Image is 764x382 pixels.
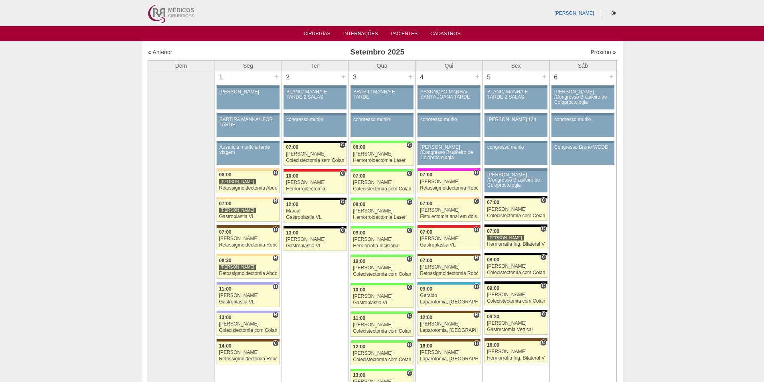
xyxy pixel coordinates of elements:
span: 07:00 [219,201,231,206]
a: C 09:00 [PERSON_NAME] Herniorrafia Incisional [351,228,413,251]
a: congresso murilo [351,115,413,137]
span: 07:00 [219,229,231,235]
div: Colecistectomia com Colangiografia VL [353,357,411,362]
div: Key: Aviso [217,85,279,88]
a: Cadastros [430,31,460,39]
span: Consultório [339,227,345,234]
div: + [273,71,280,82]
span: Hospital [473,340,479,347]
span: 11:00 [219,286,231,292]
span: 07:00 [487,200,499,205]
span: Hospital [272,170,278,176]
a: H 07:00 [PERSON_NAME] Retossigmoidectomia Robótica [417,171,480,193]
a: ASSUNÇÃO MANHÃ/ SANTA JOANA TARDE [417,88,480,109]
div: 6 [550,71,562,83]
span: 09:00 [353,230,365,236]
div: Colecistectomia com Colangiografia VL [487,213,545,218]
a: C 12:00 Marcal Gastroplastia VL [284,200,346,222]
div: Key: Bartira [217,254,279,256]
div: [PERSON_NAME] [219,236,277,241]
div: [PERSON_NAME] [219,321,277,327]
a: H 08:30 [PERSON_NAME] Retossigmoidectomia Abdominal VL [217,256,279,279]
div: Marcal [286,208,344,214]
div: Key: Aviso [417,85,480,88]
a: C 13:00 [PERSON_NAME] Gastroplastia VL [284,228,346,251]
span: 09:30 [487,314,499,319]
a: Ausencia murilo a tarde viagem [217,143,279,165]
th: Seg [215,60,282,71]
div: BRASIL/ MANHÃ E TARDE [353,89,411,100]
a: C 07:00 [PERSON_NAME] Colecistectomia sem Colangiografia VL [284,143,346,166]
div: Key: Brasil [351,255,413,257]
span: 13:00 [353,372,365,378]
a: C 07:00 [PERSON_NAME] Colecistectomia com Colangiografia VL [484,198,547,221]
div: Key: Aviso [284,85,346,88]
span: 07:00 [420,229,432,235]
div: Key: Brasil [351,198,413,200]
a: [PERSON_NAME] /Congresso Brasileiro de Coloproctologia [417,143,480,165]
div: + [474,71,481,82]
div: Key: Blanc [484,310,547,312]
h3: Setembro 2025 [260,46,494,58]
span: 11:00 [353,315,365,321]
div: [PERSON_NAME] [353,265,411,271]
span: 07:00 [420,201,432,206]
div: [PERSON_NAME] [353,322,411,327]
div: Hemorroidectomia Laser [353,158,411,163]
div: Gastroplastia VL [286,243,344,249]
div: Key: Santa Joana [417,311,480,313]
div: Key: Aviso [484,85,547,88]
div: Congresso Bruno WGDD [554,145,612,150]
div: Key: Aviso [551,85,614,88]
a: Pacientes [391,31,417,39]
div: Key: Christóvão da Gama [217,282,279,285]
div: [PERSON_NAME] [353,294,411,299]
span: Hospital [272,198,278,204]
div: [PERSON_NAME] /Congresso Brasileiro de Coloproctologia [554,89,612,105]
a: H 11:00 [PERSON_NAME] Gastroplastia VL [217,285,279,307]
a: C 10:00 [PERSON_NAME] Hemorroidectomia [284,172,346,194]
div: Colecistectomia sem Colangiografia VL [286,158,344,163]
span: Consultório [406,170,412,177]
div: [PERSON_NAME] [219,207,256,213]
div: Key: Santa Joana [417,339,480,342]
div: Key: Santa Joana [417,254,480,256]
span: 07:00 [353,173,365,179]
span: Consultório [339,199,345,205]
div: Hemorroidectomia [286,186,344,192]
div: Key: Brasil [351,340,413,343]
span: Consultório [473,198,479,204]
a: C 10:00 [PERSON_NAME] Gastroplastia VL [351,285,413,308]
div: [PERSON_NAME] [487,321,545,326]
a: H 06:00 [PERSON_NAME] Retossigmoidectomia Abdominal VL [217,171,279,193]
div: Colecistectomia com Colangiografia VL [487,299,545,304]
span: Consultório [272,340,278,347]
div: Key: Pro Matre [417,168,480,171]
div: [PERSON_NAME] [420,265,478,270]
div: [PERSON_NAME] [219,293,277,298]
div: Key: Aviso [351,113,413,115]
span: Consultório [540,226,546,232]
span: Consultório [540,340,546,346]
div: Key: Blanc [484,196,547,198]
div: Gastroplastia VL [219,214,277,219]
div: Retossigmoidectomia Abdominal VL [219,271,277,276]
div: Key: Assunção [284,169,346,172]
span: Hospital [272,255,278,261]
div: Laparotomia, [GEOGRAPHIC_DATA], Drenagem, Bridas VL [420,299,478,305]
th: Qui [415,60,482,71]
div: [PERSON_NAME] [353,180,411,185]
span: Consultório [339,142,345,148]
span: Consultório [406,199,412,205]
div: Key: Bartira [217,197,279,199]
a: « Anterior [148,49,172,55]
span: Hospital [473,312,479,318]
div: Laparotomia, [GEOGRAPHIC_DATA], Drenagem, Bridas [420,356,478,362]
span: 16:00 [487,342,499,348]
div: Herniorrafia Ing. Bilateral VL [487,356,545,361]
div: Key: Blanc [284,141,346,143]
div: Retossigmoidectomia Robótica [219,243,277,248]
div: Key: Aviso [484,113,547,115]
span: Consultório [540,311,546,317]
span: Consultório [406,370,412,376]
